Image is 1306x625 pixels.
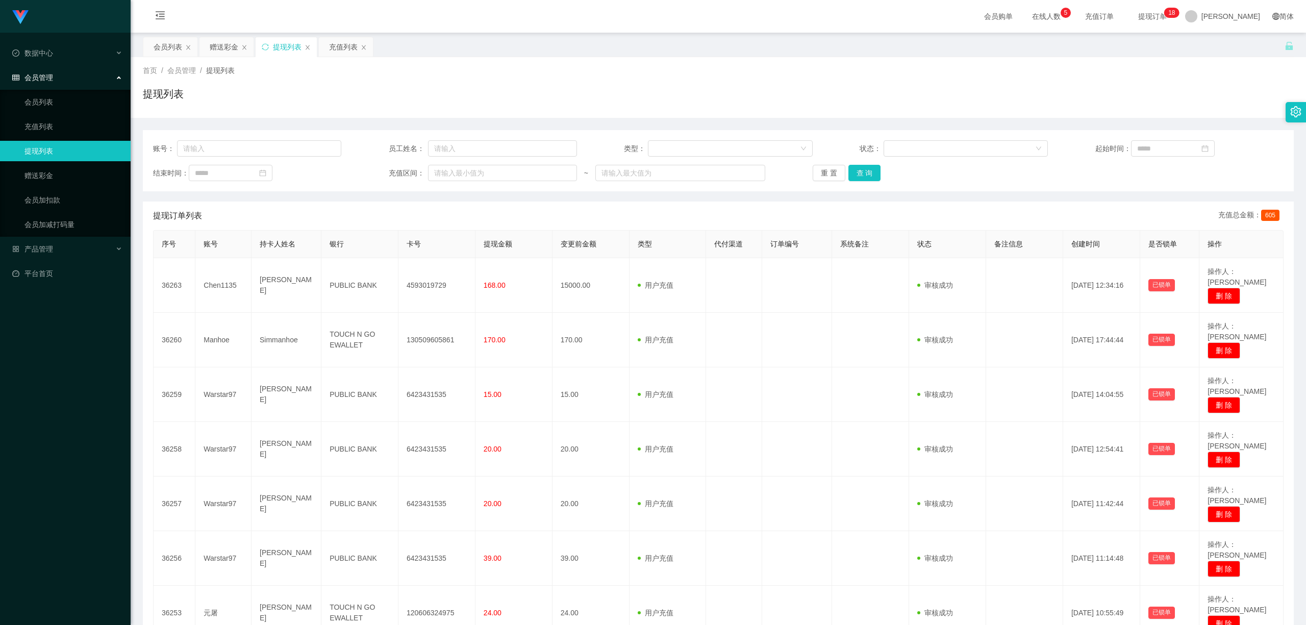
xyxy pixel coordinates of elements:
span: 数据中心 [12,49,53,57]
td: 36260 [154,313,195,367]
td: Warstar97 [195,477,252,531]
span: 会员管理 [12,73,53,82]
td: 20.00 [552,477,630,531]
span: 充值区间： [389,168,429,179]
td: Warstar97 [195,367,252,422]
td: Chen1135 [195,258,252,313]
input: 请输入 [177,140,342,157]
span: 用户充值 [638,445,673,453]
span: 是否锁单 [1148,240,1177,248]
button: 重 置 [813,165,845,181]
i: 图标: appstore-o [12,245,19,253]
span: 用户充值 [638,281,673,289]
td: 20.00 [552,422,630,477]
span: 审核成功 [917,281,953,289]
span: 用户充值 [638,336,673,344]
span: 产品管理 [12,245,53,253]
a: 赠送彩金 [24,165,122,186]
span: 提现列表 [206,66,235,74]
span: 操作人：[PERSON_NAME] [1208,540,1266,559]
span: 605 [1261,210,1279,221]
span: 在线人数 [1027,13,1066,20]
p: 1 [1168,8,1172,18]
span: 提现金额 [484,240,512,248]
td: [PERSON_NAME] [252,531,321,586]
td: Simmanhoe [252,313,321,367]
span: 提现订单 [1133,13,1172,20]
td: 6423431535 [398,531,475,586]
i: 图标: close [185,44,191,51]
span: 操作人：[PERSON_NAME] [1208,377,1266,395]
td: 4593019729 [398,258,475,313]
button: 删 除 [1208,452,1240,468]
td: Warstar97 [195,531,252,586]
span: 账号： [153,143,177,154]
span: 提现订单列表 [153,210,202,222]
span: 账号 [204,240,218,248]
button: 删 除 [1208,506,1240,522]
span: 状态： [860,143,884,154]
span: 持卡人姓名 [260,240,295,248]
sup: 18 [1164,8,1179,18]
button: 查 询 [848,165,881,181]
span: 会员管理 [167,66,196,74]
td: PUBLIC BANK [321,477,398,531]
span: 20.00 [484,445,501,453]
span: 审核成功 [917,336,953,344]
i: 图标: close [305,44,311,51]
span: 代付渠道 [714,240,743,248]
button: 已锁单 [1148,443,1175,455]
td: 170.00 [552,313,630,367]
button: 删 除 [1208,342,1240,359]
span: 24.00 [484,609,501,617]
i: 图标: close [361,44,367,51]
i: 图标: down [800,145,807,153]
span: 用户充值 [638,554,673,562]
a: 会员加减打码量 [24,214,122,235]
span: / [161,66,163,74]
button: 删 除 [1208,397,1240,413]
span: ~ [577,168,595,179]
td: 36257 [154,477,195,531]
td: 36258 [154,422,195,477]
a: 提现列表 [24,141,122,161]
td: 6423431535 [398,477,475,531]
span: 15.00 [484,390,501,398]
span: 系统备注 [840,240,869,248]
button: 已锁单 [1148,334,1175,346]
td: 36256 [154,531,195,586]
span: 备注信息 [994,240,1023,248]
span: 类型： [624,143,648,154]
i: 图标: setting [1290,106,1301,117]
span: 审核成功 [917,445,953,453]
h1: 提现列表 [143,86,184,102]
span: 20.00 [484,499,501,508]
td: [PERSON_NAME] [252,422,321,477]
i: 图标: sync [262,43,269,51]
div: 提现列表 [273,37,302,57]
i: 图标: close [241,44,247,51]
span: 员工姓名： [389,143,429,154]
input: 请输入最大值为 [595,165,765,181]
span: 审核成功 [917,390,953,398]
button: 已锁单 [1148,388,1175,401]
img: logo.9652507e.png [12,10,29,24]
div: 充值总金额： [1218,210,1284,222]
i: 图标: calendar [259,169,266,177]
span: 用户充值 [638,609,673,617]
p: 5 [1064,8,1068,18]
span: 审核成功 [917,499,953,508]
td: TOUCH N GO EWALLET [321,313,398,367]
span: 操作 [1208,240,1222,248]
span: 起始时间： [1095,143,1131,154]
td: [DATE] 11:14:48 [1063,531,1140,586]
span: 用户充值 [638,499,673,508]
p: 8 [1172,8,1175,18]
i: 图标: calendar [1201,145,1209,152]
div: 赠送彩金 [210,37,238,57]
i: 图标: check-circle-o [12,49,19,57]
td: [DATE] 12:34:16 [1063,258,1140,313]
button: 删 除 [1208,288,1240,304]
span: 首页 [143,66,157,74]
span: 操作人：[PERSON_NAME] [1208,267,1266,286]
